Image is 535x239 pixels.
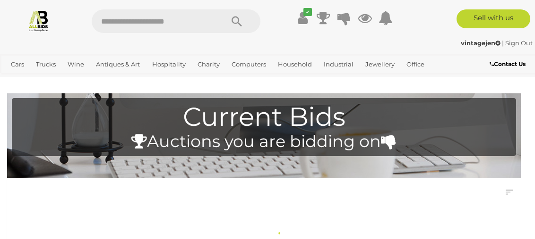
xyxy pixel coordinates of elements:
[27,9,50,32] img: Allbids.com.au
[64,57,88,72] a: Wine
[228,57,270,72] a: Computers
[17,103,511,132] h1: Current Bids
[92,57,144,72] a: Antiques & Art
[17,132,511,151] h4: Auctions you are bidding on
[461,39,502,47] a: vintagejen
[457,9,530,28] a: Sell with us
[461,39,500,47] strong: vintagejen
[213,9,260,33] button: Search
[490,59,528,69] a: Contact Us
[502,39,504,47] span: |
[303,8,312,16] i: ✔
[505,39,533,47] a: Sign Out
[7,57,28,72] a: Cars
[362,57,398,72] a: Jewellery
[7,72,34,88] a: Sports
[274,57,316,72] a: Household
[32,57,60,72] a: Trucks
[490,60,526,67] b: Contact Us
[194,57,224,72] a: Charity
[38,72,113,88] a: [GEOGRAPHIC_DATA]
[320,57,357,72] a: Industrial
[148,57,190,72] a: Hospitality
[403,57,428,72] a: Office
[295,9,310,26] a: ✔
